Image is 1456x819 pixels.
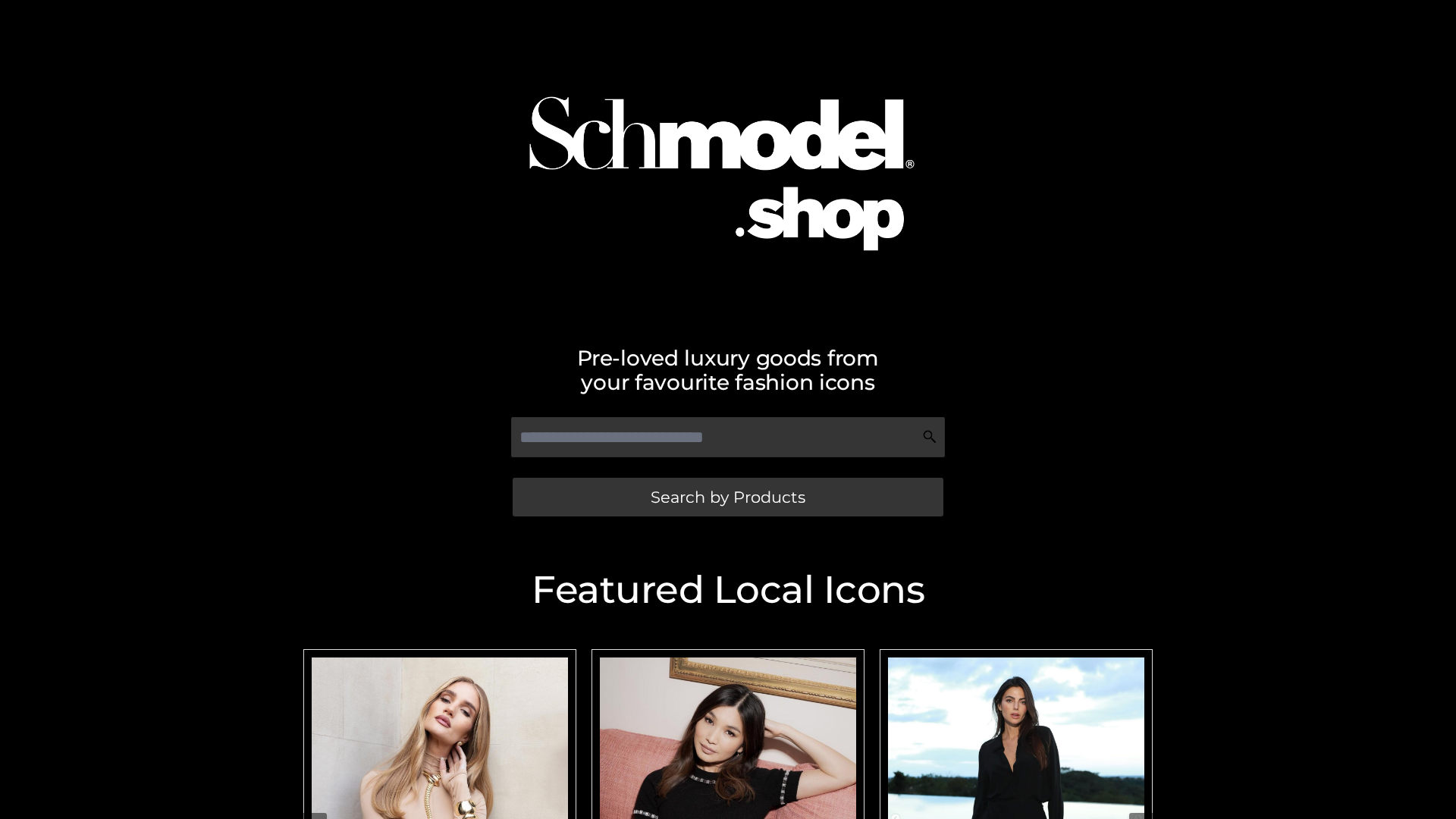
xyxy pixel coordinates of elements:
a: Search by Products [513,478,943,516]
h2: Pre-loved luxury goods from your favourite fashion icons [296,346,1160,394]
span: Search by Products [651,489,805,505]
img: Search Icon [922,429,937,444]
h2: Featured Local Icons​ [296,571,1160,609]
